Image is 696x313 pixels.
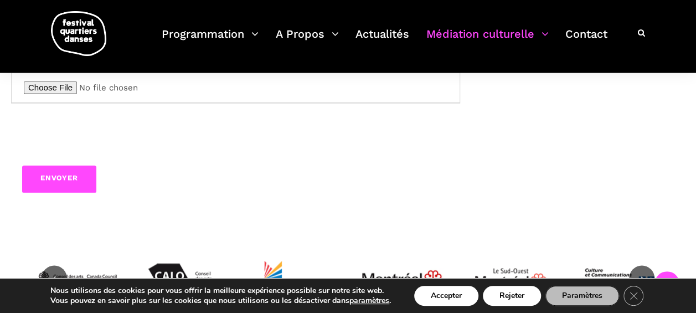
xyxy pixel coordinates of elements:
[349,296,389,306] button: paramètres
[483,286,541,306] button: Rejeter
[50,286,391,296] p: Nous utilisons des cookies pour vous offrir la meilleure expérience possible sur notre site web.
[355,24,409,57] a: Actualités
[22,165,96,193] input: Envoyer
[414,286,478,306] button: Accepter
[22,114,190,158] iframe: reCAPTCHA
[623,286,643,306] button: Close GDPR Cookie Banner
[545,286,619,306] button: Paramètres
[276,24,339,57] a: A Propos
[50,296,391,306] p: Vous pouvez en savoir plus sur les cookies que nous utilisons ou les désactiver dans .
[51,11,106,56] img: logo-fqd-med
[565,24,607,57] a: Contact
[162,24,259,57] a: Programmation
[426,24,549,57] a: Médiation culturelle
